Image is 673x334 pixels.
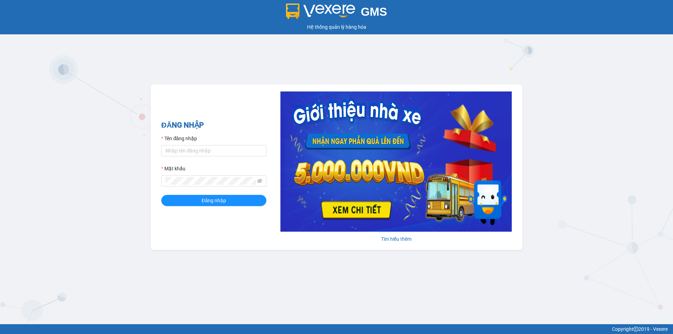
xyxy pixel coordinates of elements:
span: GMS [361,5,387,18]
input: Mật khẩu [165,177,256,185]
input: Tên đăng nhập [161,145,266,156]
label: Tên đăng nhập [161,135,197,142]
span: Đăng nhập [202,197,226,204]
img: banner-0 [280,91,512,232]
button: Đăng nhập [161,195,266,206]
span: eye-invisible [257,178,262,183]
div: Copyright 2019 - Vexere [5,325,668,333]
div: Tìm hiểu thêm [280,235,512,243]
img: logo 2 [286,4,355,19]
span: copyright [633,327,638,332]
a: GMS [286,11,387,16]
h2: ĐĂNG NHẬP [161,120,266,131]
div: Hệ thống quản lý hàng hóa [2,23,671,31]
label: Mật khẩu [161,165,185,172]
